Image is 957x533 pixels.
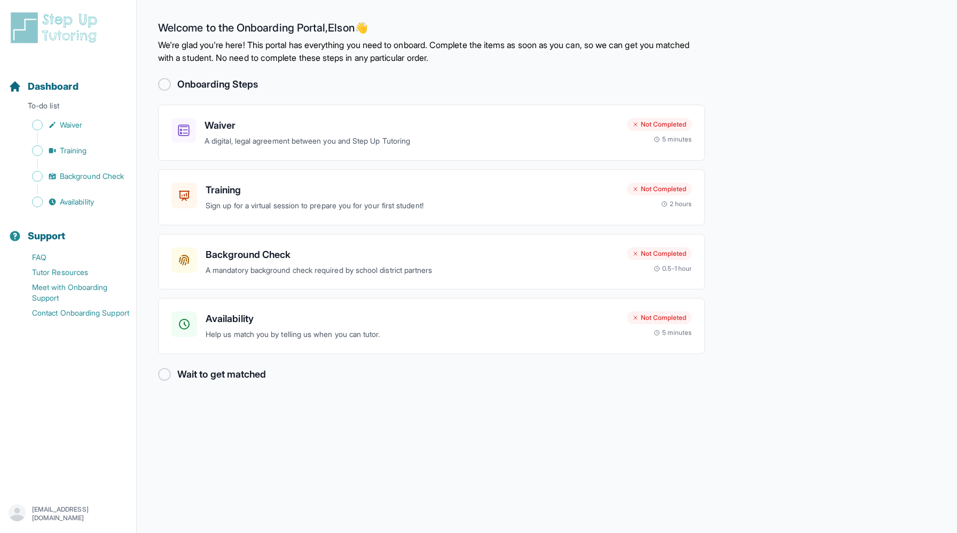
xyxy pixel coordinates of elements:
span: Support [28,229,66,244]
h3: Waiver [205,118,618,133]
a: Tutor Resources [9,265,136,280]
h2: Welcome to the Onboarding Portal, Elson 👋 [158,21,705,38]
img: logo [9,11,104,45]
p: To-do list [4,100,132,115]
h3: Availability [206,311,618,326]
div: Not Completed [627,311,692,324]
span: Dashboard [28,79,79,94]
button: Dashboard [4,62,132,98]
a: Meet with Onboarding Support [9,280,136,305]
div: Not Completed [627,183,692,195]
p: We're glad you're here! This portal has everything you need to onboard. Complete the items as soo... [158,38,705,64]
p: Sign up for a virtual session to prepare you for your first student! [206,200,618,212]
div: 0.5-1 hour [654,264,692,273]
a: Availability [9,194,136,209]
button: [EMAIL_ADDRESS][DOMAIN_NAME] [9,504,128,523]
a: TrainingSign up for a virtual session to prepare you for your first student!Not Completed2 hours [158,169,705,225]
h2: Wait to get matched [177,367,266,382]
h3: Background Check [206,247,618,262]
a: Background Check [9,169,136,184]
span: Background Check [60,171,124,182]
div: 5 minutes [654,328,692,337]
p: A digital, legal agreement between you and Step Up Tutoring [205,135,618,147]
a: Contact Onboarding Support [9,305,136,320]
span: Training [60,145,87,156]
a: Background CheckA mandatory background check required by school district partnersNot Completed0.5... [158,234,705,290]
button: Support [4,211,132,248]
a: Dashboard [9,79,79,94]
span: Availability [60,197,94,207]
h3: Training [206,183,618,198]
div: Not Completed [627,247,692,260]
div: 2 hours [661,200,692,208]
a: FAQ [9,250,136,265]
a: Waiver [9,117,136,132]
div: 5 minutes [654,135,692,144]
a: Training [9,143,136,158]
p: [EMAIL_ADDRESS][DOMAIN_NAME] [32,505,128,522]
a: WaiverA digital, legal agreement between you and Step Up TutoringNot Completed5 minutes [158,105,705,161]
a: AvailabilityHelp us match you by telling us when you can tutor.Not Completed5 minutes [158,298,705,354]
span: Waiver [60,120,82,130]
div: Not Completed [627,118,692,131]
p: Help us match you by telling us when you can tutor. [206,328,618,341]
p: A mandatory background check required by school district partners [206,264,618,277]
h2: Onboarding Steps [177,77,258,92]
